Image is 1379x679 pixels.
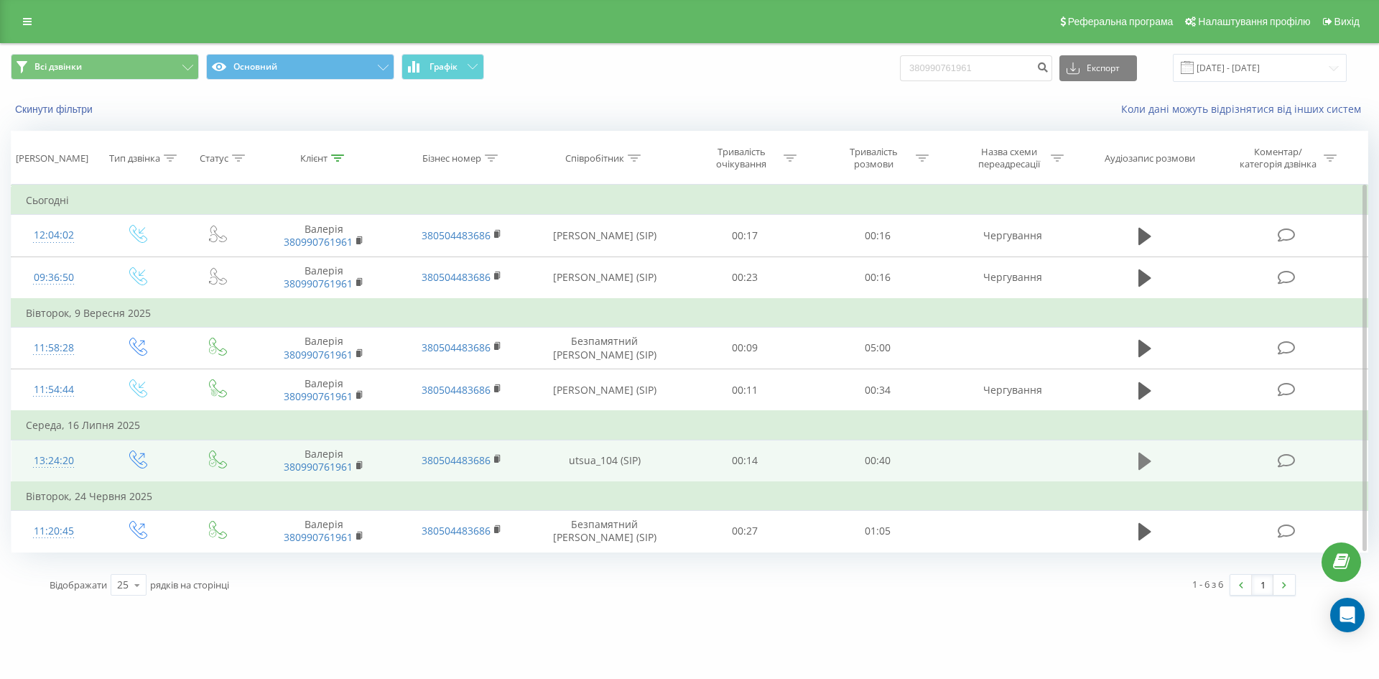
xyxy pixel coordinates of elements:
[1334,16,1360,27] span: Вихід
[255,327,393,369] td: Валерія
[1252,575,1273,595] a: 1
[679,510,811,552] td: 00:27
[26,376,82,404] div: 11:54:44
[206,54,394,80] button: Основний
[811,257,943,299] td: 00:16
[1068,16,1174,27] span: Реферальна програма
[255,257,393,299] td: Валерія
[530,215,679,257] td: [PERSON_NAME] (SIP)
[255,369,393,412] td: Валерія
[1330,598,1365,632] div: Open Intercom Messenger
[530,510,679,552] td: Безпамятний [PERSON_NAME] (SIP)
[703,146,780,170] div: Тривалість очікування
[284,348,353,361] a: 380990761961
[26,447,82,475] div: 13:24:20
[1236,146,1320,170] div: Коментар/категорія дзвінка
[16,152,88,165] div: [PERSON_NAME]
[50,578,107,591] span: Відображати
[1192,577,1223,591] div: 1 - 6 з 6
[11,186,1368,215] td: Сьогодні
[11,299,1368,328] td: Вівторок, 9 Вересня 2025
[679,369,811,412] td: 00:11
[944,369,1082,412] td: Чергування
[401,54,484,80] button: Графік
[26,517,82,545] div: 11:20:45
[255,215,393,257] td: Валерія
[944,215,1082,257] td: Чергування
[255,510,393,552] td: Валерія
[970,146,1047,170] div: Назва схеми переадресації
[430,62,458,72] span: Графік
[422,341,491,354] a: 380504483686
[150,578,229,591] span: рядків на сторінці
[530,369,679,412] td: [PERSON_NAME] (SIP)
[530,327,679,369] td: Безпамятний [PERSON_NAME] (SIP)
[11,482,1368,511] td: Вівторок, 24 Червня 2025
[284,277,353,290] a: 380990761961
[811,215,943,257] td: 00:16
[284,389,353,403] a: 380990761961
[679,440,811,482] td: 00:14
[117,578,129,592] div: 25
[900,55,1052,81] input: Пошук за номером
[422,228,491,242] a: 380504483686
[26,334,82,362] div: 11:58:28
[200,152,228,165] div: Статус
[422,524,491,537] a: 380504483686
[109,152,160,165] div: Тип дзвінка
[530,440,679,482] td: utsua_104 (SIP)
[565,152,624,165] div: Співробітник
[11,411,1368,440] td: Середа, 16 Липня 2025
[1198,16,1310,27] span: Налаштування профілю
[284,460,353,474] a: 380990761961
[1059,55,1137,81] button: Експорт
[811,440,943,482] td: 00:40
[679,257,811,299] td: 00:23
[11,54,199,80] button: Всі дзвінки
[811,510,943,552] td: 01:05
[422,383,491,397] a: 380504483686
[284,235,353,249] a: 380990761961
[944,257,1082,299] td: Чергування
[1121,102,1368,116] a: Коли дані можуть відрізнятися вiд інших систем
[11,103,100,116] button: Скинути фільтри
[679,327,811,369] td: 00:09
[34,61,82,73] span: Всі дзвінки
[835,146,912,170] div: Тривалість розмови
[300,152,328,165] div: Клієнт
[284,530,353,544] a: 380990761961
[530,257,679,299] td: [PERSON_NAME] (SIP)
[26,221,82,249] div: 12:04:02
[679,215,811,257] td: 00:17
[422,152,481,165] div: Бізнес номер
[811,369,943,412] td: 00:34
[26,264,82,292] div: 09:36:50
[422,453,491,467] a: 380504483686
[1105,152,1195,165] div: Аудіозапис розмови
[422,270,491,284] a: 380504483686
[255,440,393,482] td: Валерія
[811,327,943,369] td: 05:00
